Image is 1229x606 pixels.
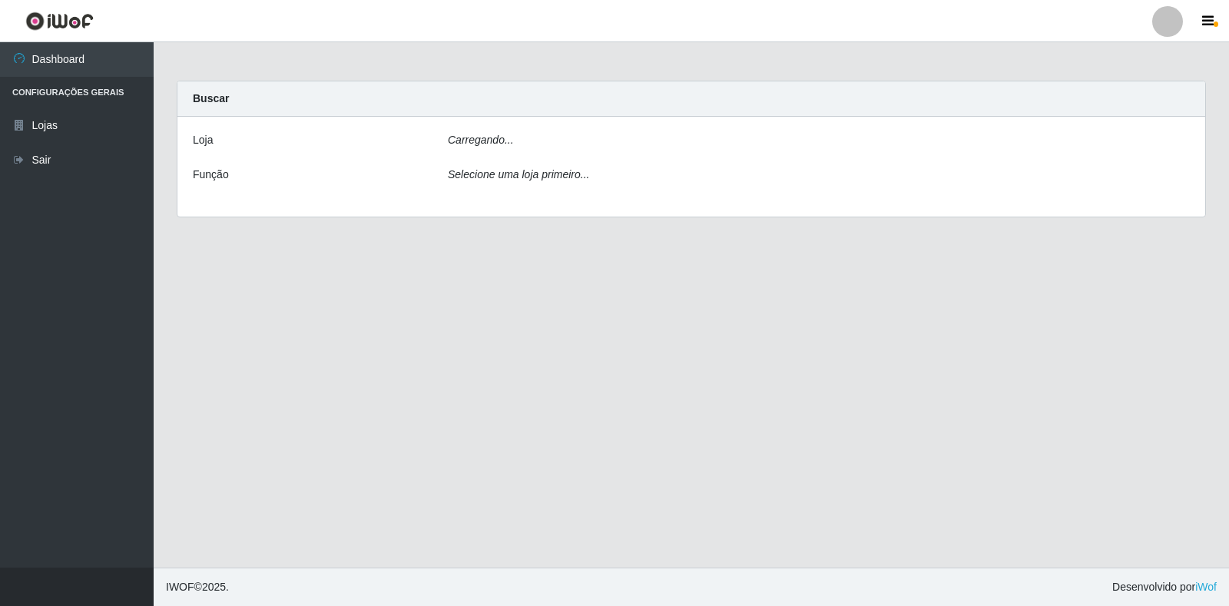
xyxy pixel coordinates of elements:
[1195,581,1217,593] a: iWof
[448,168,589,180] i: Selecione uma loja primeiro...
[193,132,213,148] label: Loja
[166,579,229,595] span: © 2025 .
[1112,579,1217,595] span: Desenvolvido por
[166,581,194,593] span: IWOF
[448,134,514,146] i: Carregando...
[25,12,94,31] img: CoreUI Logo
[193,167,229,183] label: Função
[193,92,229,104] strong: Buscar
